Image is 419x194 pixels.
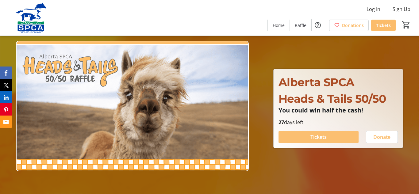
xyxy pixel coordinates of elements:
[376,22,391,29] span: Tickets
[371,20,396,31] a: Tickets
[367,6,380,13] span: Log In
[16,41,249,172] img: Campaign CTA Media Photo
[4,2,58,33] img: Alberta SPCA's Logo
[401,19,412,30] button: Cart
[295,22,306,29] span: Raffle
[279,119,398,126] p: days left
[329,20,369,31] a: Donations
[362,4,385,14] button: Log In
[273,22,285,29] span: Home
[279,92,386,105] span: Heads & Tails 50/50
[310,133,327,141] span: Tickets
[268,20,290,31] a: Home
[312,19,324,31] button: Help
[393,6,410,13] span: Sign Up
[279,131,359,143] button: Tickets
[373,133,390,141] span: Donate
[388,4,415,14] button: Sign Up
[366,131,398,143] button: Donate
[279,107,398,114] p: You could win half the cash!
[290,20,311,31] a: Raffle
[279,75,355,89] span: Alberta SPCA
[279,119,284,126] span: 27
[342,22,364,29] span: Donations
